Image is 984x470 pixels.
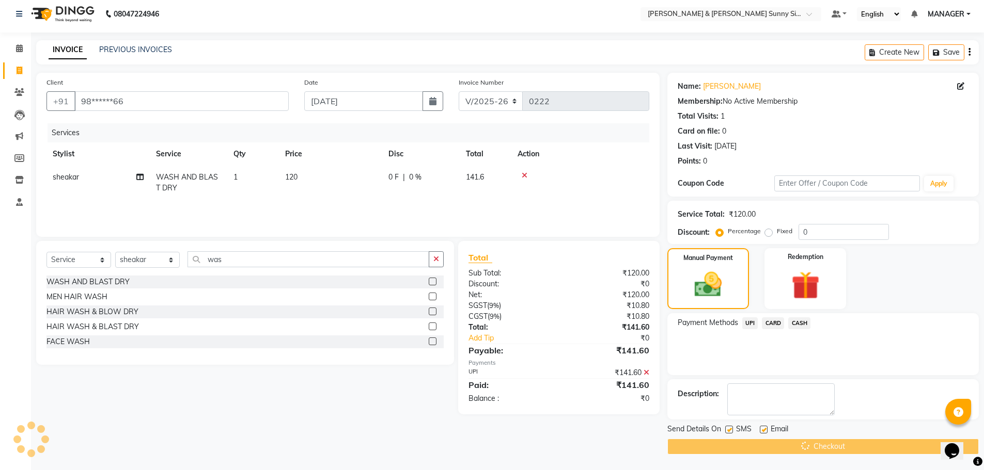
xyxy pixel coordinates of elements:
a: Add Tip [461,333,575,344]
div: ₹141.60 [559,367,657,378]
span: Send Details On [667,424,721,436]
a: [PERSON_NAME] [703,81,761,92]
div: ₹120.00 [729,209,756,220]
input: Search by Name/Mobile/Email/Code [74,91,289,111]
div: ₹10.80 [559,300,657,311]
div: Membership: [678,96,723,107]
div: FACE WASH [46,336,90,347]
div: Last Visit: [678,141,712,152]
span: 9% [490,312,499,320]
span: SGST [468,301,487,310]
div: Services [48,123,657,142]
div: Payments [468,359,649,367]
div: 0 [722,126,726,137]
img: _gift.svg [783,268,829,303]
div: Discount: [678,227,710,238]
div: [DATE] [714,141,737,152]
span: UPI [742,317,758,329]
div: Discount: [461,279,559,289]
button: Apply [924,176,954,191]
div: Service Total: [678,209,725,220]
div: WASH AND BLAST DRY [46,277,130,287]
th: Service [150,142,227,166]
div: HAIR WASH & BLOW DRY [46,306,138,317]
span: | [403,172,405,183]
th: Qty [227,142,279,166]
div: ₹120.00 [559,268,657,279]
div: ₹10.80 [559,311,657,322]
div: ₹0 [559,393,657,404]
th: Price [279,142,382,166]
div: Net: [461,289,559,300]
label: Invoice Number [459,78,504,87]
label: Percentage [728,226,761,236]
span: WASH AND BLAST DRY [156,172,218,192]
span: CARD [762,317,784,329]
img: _cash.svg [686,269,730,300]
div: ( ) [461,311,559,322]
div: ₹141.60 [559,322,657,333]
span: 141.6 [466,172,484,182]
span: 1 [233,172,238,182]
th: Action [511,142,649,166]
button: +91 [46,91,75,111]
span: 0 F [388,172,399,183]
div: HAIR WASH & BLAST DRY [46,321,139,332]
input: Enter Offer / Coupon Code [774,175,920,191]
div: ₹141.60 [559,379,657,391]
div: ₹141.60 [559,344,657,356]
div: Payable: [461,344,559,356]
div: ( ) [461,300,559,311]
a: PREVIOUS INVOICES [99,45,172,54]
span: sheakar [53,172,79,182]
span: 120 [285,172,298,182]
div: Coupon Code [678,178,775,189]
div: Balance : [461,393,559,404]
div: Points: [678,156,701,167]
iframe: chat widget [941,429,974,460]
div: No Active Membership [678,96,969,107]
th: Disc [382,142,460,166]
button: Create New [865,44,924,60]
div: 0 [703,156,707,167]
span: 9% [489,301,499,310]
label: Fixed [777,226,792,236]
div: Name: [678,81,701,92]
input: Search or Scan [188,251,429,267]
th: Stylist [46,142,150,166]
div: Description: [678,388,719,399]
span: Total [468,252,492,263]
div: Total Visits: [678,111,719,122]
span: Email [771,424,788,436]
label: Date [304,78,318,87]
div: ₹0 [575,333,657,344]
div: UPI [461,367,559,378]
a: INVOICE [49,41,87,59]
span: CGST [468,312,488,321]
label: Manual Payment [683,253,733,263]
div: Total: [461,322,559,333]
div: Card on file: [678,126,720,137]
div: MEN HAIR WASH [46,291,107,302]
span: CASH [788,317,810,329]
div: ₹120.00 [559,289,657,300]
div: Sub Total: [461,268,559,279]
button: Save [928,44,964,60]
span: Payment Methods [678,317,738,328]
label: Redemption [788,252,823,262]
span: 0 % [409,172,421,183]
div: 1 [721,111,725,122]
span: SMS [736,424,752,436]
th: Total [460,142,511,166]
label: Client [46,78,63,87]
span: MANAGER [928,9,964,20]
div: Paid: [461,379,559,391]
div: ₹0 [559,279,657,289]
